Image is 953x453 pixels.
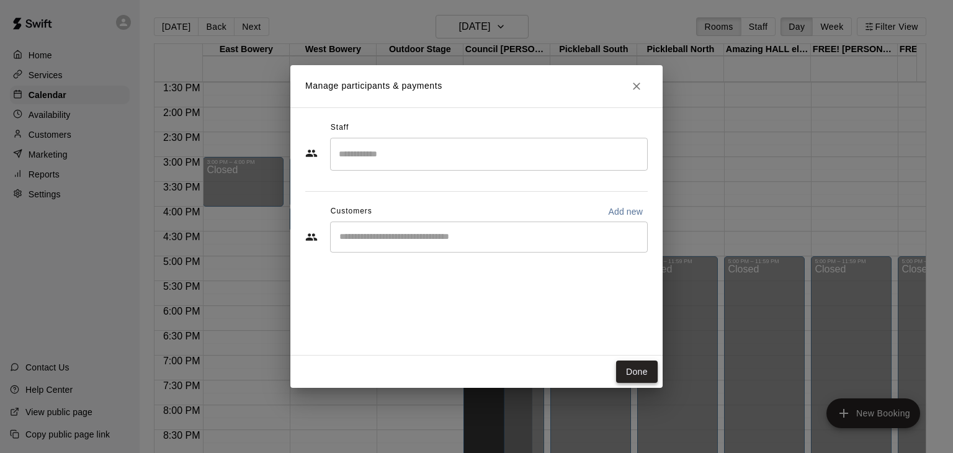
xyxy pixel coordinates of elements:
[330,138,648,171] div: Search staff
[330,222,648,253] div: Start typing to search customers...
[305,231,318,243] svg: Customers
[616,361,658,383] button: Done
[331,118,349,138] span: Staff
[331,202,372,222] span: Customers
[305,79,442,92] p: Manage participants & payments
[305,147,318,159] svg: Staff
[625,75,648,97] button: Close
[603,202,648,222] button: Add new
[608,205,643,218] p: Add new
